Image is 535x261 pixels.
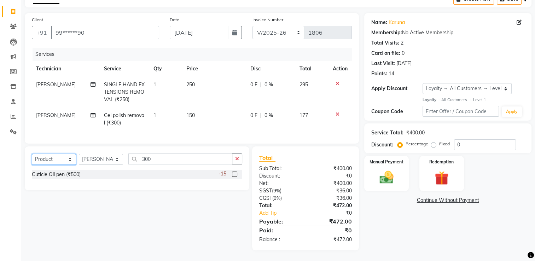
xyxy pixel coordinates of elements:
div: Apply Discount [371,85,422,92]
div: Last Visit: [371,60,395,67]
div: 14 [389,70,394,77]
div: Balance : [254,236,306,243]
div: Points: [371,70,387,77]
div: ₹36.00 [306,195,357,202]
span: | [260,81,262,88]
span: 9% [273,188,280,193]
div: Paid: [254,226,306,234]
span: 0 % [264,112,273,119]
span: 1 [153,81,156,88]
button: +91 [32,26,52,39]
th: Technician [32,61,100,77]
label: Date [170,17,179,23]
span: 150 [186,112,195,118]
div: ₹0 [306,226,357,234]
span: Gel polish removal (₹300) [104,112,144,126]
th: Action [328,61,352,77]
div: ₹472.00 [306,217,357,226]
span: SINGLE HAND EXTENSIONS REMOVAL (₹250) [104,81,145,103]
label: Percentage [406,141,428,147]
label: Invoice Number [252,17,283,23]
div: ( ) [254,195,306,202]
div: [DATE] [396,60,412,67]
label: Client [32,17,43,23]
div: Card on file: [371,50,400,57]
div: ₹36.00 [306,187,357,195]
div: Membership: [371,29,402,36]
span: [PERSON_NAME] [36,112,76,118]
div: Coupon Code [371,108,422,115]
span: -15 [219,170,226,178]
div: Discount: [371,141,393,149]
div: Sub Total: [254,165,306,172]
input: Search or Scan [128,153,232,164]
input: Search by Name/Mobile/Email/Code [51,26,159,39]
th: Service [100,61,149,77]
th: Disc [246,61,295,77]
th: Total [295,61,329,77]
span: CGST [259,195,272,201]
a: Add Tip [254,209,314,217]
span: 250 [186,81,195,88]
th: Qty [149,61,182,77]
div: 0 [402,50,405,57]
div: Discount: [254,172,306,180]
div: Payable: [254,217,306,226]
div: ₹472.00 [306,202,357,209]
label: Redemption [429,159,454,165]
button: Apply [502,106,522,117]
span: | [260,112,262,119]
label: Fixed [439,141,450,147]
div: 2 [401,39,403,47]
div: ₹400.00 [306,180,357,187]
div: Total Visits: [371,39,399,47]
span: 1 [153,112,156,118]
div: Name: [371,19,387,26]
span: 295 [300,81,308,88]
span: 9% [274,195,280,201]
div: Service Total: [371,129,403,137]
a: Continue Without Payment [366,197,530,204]
div: ₹400.00 [406,129,425,137]
input: Enter Offer / Coupon Code [423,106,499,117]
th: Price [182,61,246,77]
img: _gift.svg [430,169,453,187]
span: 0 % [264,81,273,88]
strong: Loyalty → [423,97,441,102]
span: 0 F [250,112,257,119]
div: No Active Membership [371,29,524,36]
div: All Customers → Level 1 [423,97,524,103]
span: 0 F [250,81,257,88]
div: ₹0 [314,209,357,217]
div: Net: [254,180,306,187]
div: Services [33,48,357,61]
label: Manual Payment [370,159,403,165]
img: _cash.svg [375,169,398,186]
span: Total [259,154,275,162]
div: Cuticle Oil pen (₹500) [32,171,81,178]
span: [PERSON_NAME] [36,81,76,88]
div: ( ) [254,187,306,195]
div: ₹400.00 [306,165,357,172]
span: 177 [300,112,308,118]
div: ₹0 [306,172,357,180]
div: ₹472.00 [306,236,357,243]
div: Total: [254,202,306,209]
span: SGST [259,187,272,194]
a: Karuna [389,19,405,26]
